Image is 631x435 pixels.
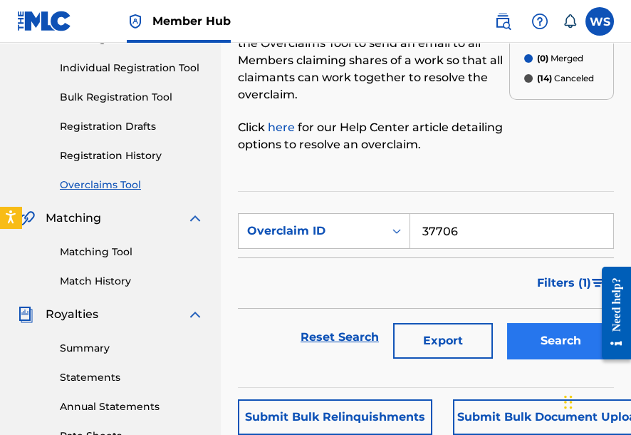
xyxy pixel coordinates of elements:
img: expand [187,306,204,323]
img: help [531,13,548,30]
div: Overclaim ID [247,222,375,240]
span: Member Hub [152,13,231,29]
iframe: Chat Widget [560,367,631,435]
a: Registration History [60,148,204,163]
form: Search Form [238,213,614,366]
a: Match History [60,274,204,289]
div: Notifications [563,14,577,29]
img: search [494,13,511,30]
a: Public Search [489,7,517,36]
img: expand [187,210,204,227]
div: User Menu [585,7,614,36]
img: Top Rightsholder [127,13,144,30]
span: Royalties [46,306,98,323]
a: Statements [60,370,204,385]
a: Reset Search [293,322,386,353]
a: here [268,121,298,134]
a: Individual Registration Tool [60,61,204,76]
a: Registration Drafts [60,119,204,134]
p: Click for our Help Center article detailing options to resolve an overclaim. [238,119,509,153]
a: Matching Tool [60,245,204,260]
button: Filters (1) [528,265,614,301]
span: Filters ( 1 ) [537,275,591,292]
span: (0) [537,53,548,63]
span: (14) [537,73,552,83]
img: Matching [17,210,35,227]
button: Export [393,323,493,359]
button: Submit Bulk Relinquishments [238,399,432,435]
a: Overclaims Tool [60,178,204,193]
div: Drag [564,381,573,424]
button: Search [507,323,614,359]
img: MLC Logo [17,11,72,31]
img: Royalties [17,306,34,323]
span: Matching [46,210,101,227]
iframe: Resource Center [591,256,631,371]
a: Summary [60,341,204,356]
p: Canceled [537,72,594,85]
a: Annual Statements [60,399,204,414]
p: Merged [537,52,583,65]
div: Help [526,7,554,36]
a: Bulk Registration Tool [60,90,204,105]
